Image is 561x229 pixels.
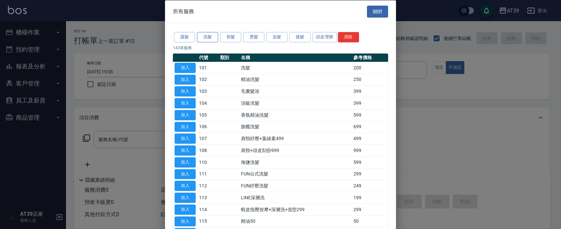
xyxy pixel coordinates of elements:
[352,133,388,144] td: 499
[239,62,352,74] td: 洗髮
[197,144,218,156] td: 108
[239,85,352,97] td: 毛囊髮浴
[239,192,352,204] td: LINE深層洗
[175,110,196,120] button: 加入
[266,32,287,42] button: 染髮
[174,32,195,42] button: 護髮
[239,156,352,168] td: 海鹽洗髮
[175,216,196,226] button: 加入
[197,62,218,74] td: 101
[239,133,352,144] td: 肩頸紓壓+葉綠素499
[352,85,388,97] td: 399
[239,204,352,215] td: 蝦皮指壓按摩+深層洗+造型299
[197,121,218,133] td: 106
[175,98,196,108] button: 加入
[239,215,352,227] td: 精油50
[175,74,196,85] button: 加入
[239,168,352,180] td: FUN台式洗髮
[175,169,196,179] button: 加入
[352,180,388,192] td: 249
[239,144,352,156] td: 肩頸+頭皮刮痧999
[197,192,218,204] td: 113
[243,32,264,42] button: 燙髮
[352,62,388,74] td: 200
[313,32,337,42] button: 頭皮理療
[197,32,218,42] button: 洗髮
[352,215,388,227] td: 50
[352,121,388,133] td: 699
[197,53,218,62] th: 代號
[352,109,388,121] td: 599
[218,53,240,62] th: 類別
[175,62,196,73] button: 加入
[175,145,196,156] button: 加入
[352,168,388,180] td: 299
[173,8,194,15] span: 所有服務
[220,32,241,42] button: 剪髮
[239,97,352,109] td: 頂級洗髮
[352,97,388,109] td: 399
[197,204,218,215] td: 114
[175,204,196,214] button: 加入
[338,32,359,42] button: 清除
[352,74,388,86] td: 250
[239,74,352,86] td: 精油洗髮
[175,157,196,167] button: 加入
[239,180,352,192] td: FUN紓壓洗髮
[197,168,218,180] td: 111
[175,122,196,132] button: 加入
[197,85,218,97] td: 103
[175,181,196,191] button: 加入
[197,133,218,144] td: 107
[352,204,388,215] td: 299
[197,215,218,227] td: 115
[197,156,218,168] td: 110
[175,134,196,144] button: 加入
[352,156,388,168] td: 599
[197,74,218,86] td: 102
[367,5,388,18] button: 關閉
[289,32,311,42] button: 接髮
[197,109,218,121] td: 105
[175,193,196,203] button: 加入
[239,53,352,62] th: 名稱
[173,45,388,51] p: 143 筆服務
[239,109,352,121] td: 香氛精油洗髮
[352,192,388,204] td: 199
[197,180,218,192] td: 112
[352,144,388,156] td: 999
[175,86,196,96] button: 加入
[197,97,218,109] td: 104
[352,53,388,62] th: 參考價格
[239,121,352,133] td: 旗艦洗髮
